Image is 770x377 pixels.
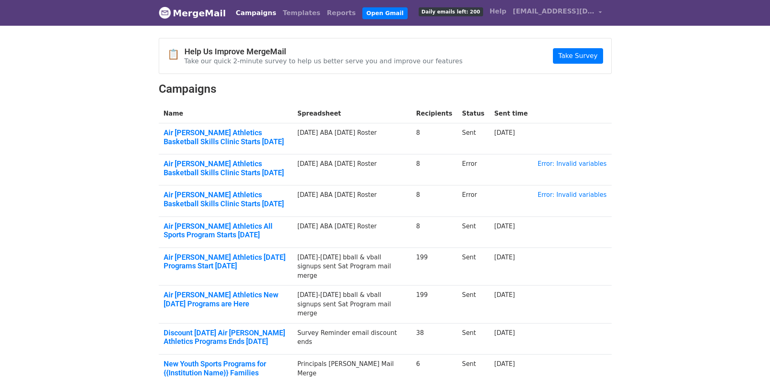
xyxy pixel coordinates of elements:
[510,3,605,22] a: [EMAIL_ADDRESS][DOMAIN_NAME]
[164,128,288,146] a: Air [PERSON_NAME] Athletics Basketball Skills Clinic Starts [DATE]
[457,323,489,354] td: Sent
[411,104,457,123] th: Recipients
[457,286,489,323] td: Sent
[184,57,463,65] p: Take our quick 2-minute survey to help us better serve you and improve our features
[411,286,457,323] td: 199
[164,328,288,346] a: Discount [DATE] Air [PERSON_NAME] Athletics Programs Ends [DATE]
[362,7,408,19] a: Open Gmail
[293,216,411,248] td: [DATE] ABA [DATE] Roster
[293,185,411,216] td: [DATE] ABA [DATE] Roster
[553,48,603,64] a: Take Survey
[411,248,457,286] td: 199
[293,154,411,185] td: [DATE] ABA [DATE] Roster
[494,223,515,230] a: [DATE]
[494,129,515,136] a: [DATE]
[233,5,280,21] a: Campaigns
[537,191,606,199] a: Error: Invalid variables
[293,248,411,286] td: [DATE]-[DATE] bball & vball signups sent Sat Program mail merge
[411,123,457,154] td: 8
[457,248,489,286] td: Sent
[324,5,359,21] a: Reports
[164,190,288,208] a: Air [PERSON_NAME] Athletics Basketball Skills Clinic Starts [DATE]
[494,254,515,261] a: [DATE]
[457,154,489,185] td: Error
[494,329,515,337] a: [DATE]
[159,104,293,123] th: Name
[164,222,288,239] a: Air [PERSON_NAME] Athletics All Sports Program Starts [DATE]
[513,7,595,16] span: [EMAIL_ADDRESS][DOMAIN_NAME]
[489,104,533,123] th: Sent time
[457,104,489,123] th: Status
[411,323,457,354] td: 38
[164,359,288,377] a: New Youth Sports Programs for {{Institution Name}} Families
[419,7,483,16] span: Daily emails left: 200
[164,290,288,308] a: Air [PERSON_NAME] Athletics New [DATE] Programs are Here
[159,82,612,96] h2: Campaigns
[167,49,184,60] span: 📋
[159,7,171,19] img: MergeMail logo
[293,286,411,323] td: [DATE]-[DATE] bball & vball signups sent Sat Program mail merge
[293,323,411,354] td: Survey Reminder email discount ends
[184,47,463,56] h4: Help Us Improve MergeMail
[415,3,486,20] a: Daily emails left: 200
[280,5,324,21] a: Templates
[457,123,489,154] td: Sent
[411,185,457,216] td: 8
[411,154,457,185] td: 8
[411,216,457,248] td: 8
[486,3,510,20] a: Help
[293,123,411,154] td: [DATE] ABA [DATE] Roster
[494,360,515,368] a: [DATE]
[494,291,515,299] a: [DATE]
[293,104,411,123] th: Spreadsheet
[164,159,288,177] a: Air [PERSON_NAME] Athletics Basketball Skills Clinic Starts [DATE]
[537,160,606,167] a: Error: Invalid variables
[457,216,489,248] td: Sent
[457,185,489,216] td: Error
[164,253,288,270] a: Air [PERSON_NAME] Athletics [DATE] Programs Start [DATE]
[159,4,226,22] a: MergeMail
